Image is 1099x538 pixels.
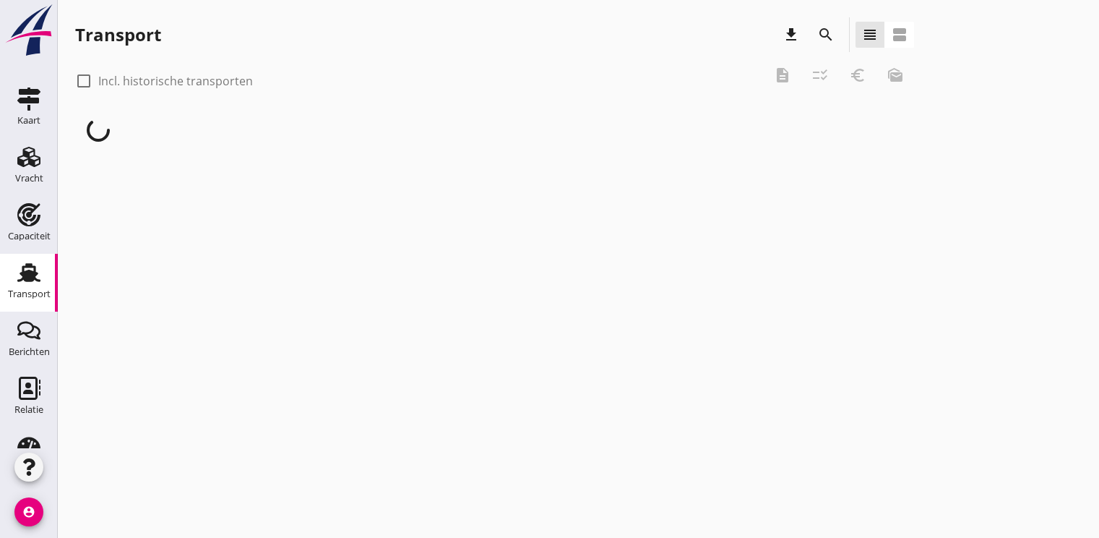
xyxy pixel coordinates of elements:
div: Kaart [17,116,40,125]
div: Relatie [14,405,43,414]
div: Capaciteit [8,231,51,241]
img: logo-small.a267ee39.svg [3,4,55,57]
i: download [783,26,800,43]
div: Berichten [9,347,50,356]
i: view_agenda [891,26,908,43]
div: Transport [8,289,51,299]
i: view_headline [861,26,879,43]
i: account_circle [14,498,43,526]
label: Incl. historische transporten [98,74,253,88]
div: Transport [75,23,161,46]
div: Vracht [15,174,43,183]
i: search [817,26,835,43]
